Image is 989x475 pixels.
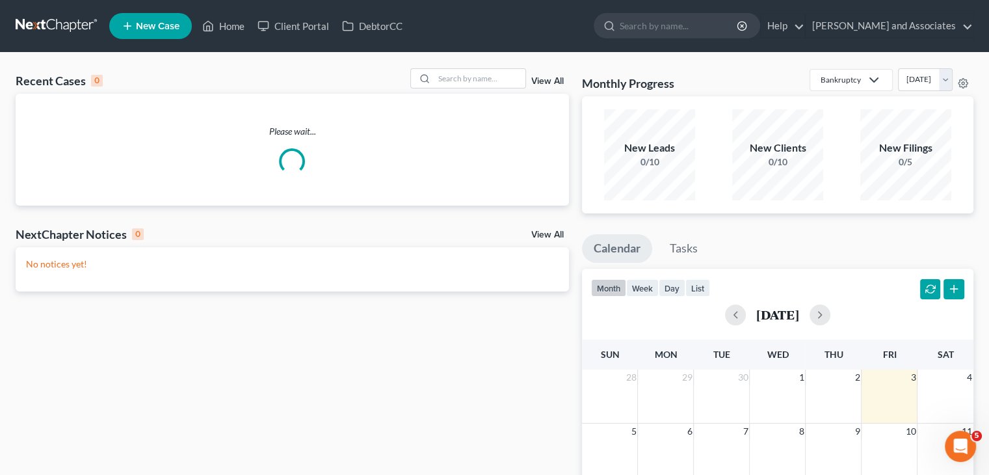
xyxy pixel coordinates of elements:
[966,370,973,385] span: 4
[860,141,951,156] div: New Filings
[904,424,917,439] span: 10
[16,125,569,138] p: Please wait...
[136,21,179,31] span: New Case
[971,431,982,441] span: 5
[732,141,823,156] div: New Clients
[685,424,693,439] span: 6
[680,370,693,385] span: 29
[582,234,652,263] a: Calendar
[91,75,103,87] div: 0
[767,349,788,360] span: Wed
[16,226,144,242] div: NextChapter Notices
[624,370,637,385] span: 28
[626,279,659,297] button: week
[937,349,953,360] span: Sat
[685,279,710,297] button: list
[713,349,730,360] span: Tue
[659,279,685,297] button: day
[654,349,677,360] span: Mon
[741,424,749,439] span: 7
[736,370,749,385] span: 30
[26,258,559,271] p: No notices yet!
[16,73,103,88] div: Recent Cases
[658,234,709,263] a: Tasks
[591,279,626,297] button: month
[945,431,976,462] iframe: Intercom live chat
[882,349,896,360] span: Fri
[604,156,695,169] div: 0/10
[132,228,144,240] div: 0
[853,370,861,385] span: 2
[732,156,823,169] div: 0/10
[797,370,805,385] span: 1
[251,14,336,38] a: Client Portal
[960,424,973,439] span: 11
[582,75,674,91] h3: Monthly Progress
[824,349,843,360] span: Thu
[806,14,973,38] a: [PERSON_NAME] and Associates
[860,156,951,169] div: 0/5
[604,141,695,156] div: New Leads
[797,424,805,439] span: 8
[600,349,619,360] span: Sun
[853,424,861,439] span: 9
[756,308,799,321] h2: [DATE]
[531,77,564,86] a: View All
[196,14,251,38] a: Home
[821,74,861,85] div: Bankruptcy
[620,14,739,38] input: Search by name...
[629,424,637,439] span: 5
[336,14,409,38] a: DebtorCC
[434,69,525,88] input: Search by name...
[531,230,564,239] a: View All
[761,14,804,38] a: Help
[909,370,917,385] span: 3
